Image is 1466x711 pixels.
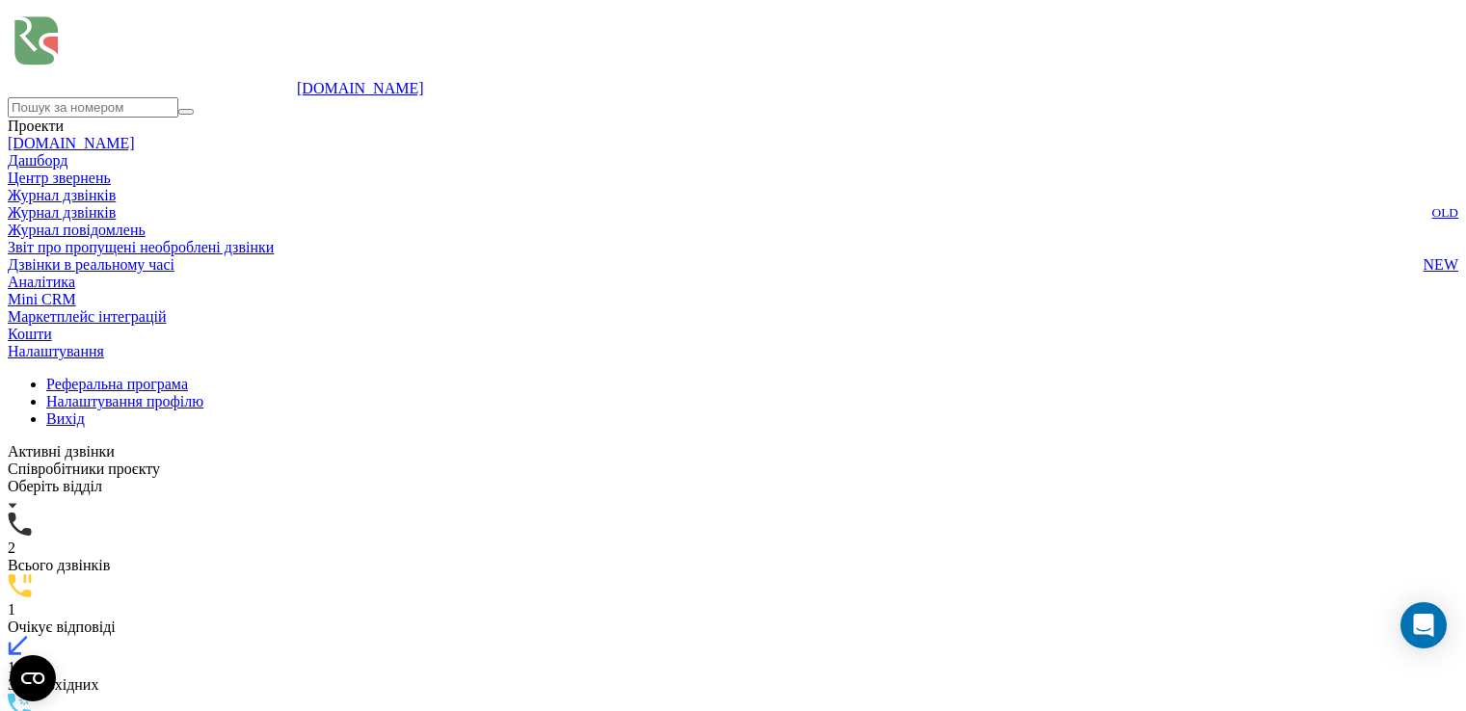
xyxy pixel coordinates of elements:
[46,410,85,427] a: Вихід
[8,239,274,256] span: Звіт про пропущені необроблені дзвінки
[8,478,1458,495] div: Оберіть відділ
[297,80,424,96] a: [DOMAIN_NAME]
[8,291,76,307] a: Mini CRM
[8,187,116,204] span: Журнал дзвінків
[46,376,188,392] a: Реферальна програма
[8,239,1458,256] a: Звіт про пропущені необроблені дзвінки
[8,461,1458,478] div: Співробітники проєкту
[8,274,75,290] a: Аналiтика
[8,135,135,151] a: [DOMAIN_NAME]
[8,118,1458,135] div: Проекти
[8,619,1458,636] div: Очікує відповіді
[1424,256,1458,274] span: NEW
[8,152,67,169] a: Дашборд
[8,97,178,118] input: Пошук за номером
[1432,205,1458,221] sub: OLD
[8,308,166,325] a: Маркетплейс інтеграцій
[8,222,1458,239] a: Журнал повідомлень
[8,343,104,359] a: Налаштування
[8,8,297,93] img: Ringostat logo
[8,222,146,239] span: Журнал повідомлень
[46,393,203,409] a: Налаштування профілю
[8,204,1458,222] a: Журнал дзвінківOLD
[8,676,1458,694] div: З них вхідних
[10,655,56,701] button: Open CMP widget
[8,540,1458,557] div: 2
[8,187,1458,204] a: Журнал дзвінків
[8,659,1458,676] div: 1
[8,256,174,274] span: Дзвінки в реальному часі
[8,170,111,186] a: Центр звернень
[8,601,1458,619] div: 1
[8,443,1458,461] div: Активні дзвінки
[8,557,1458,574] div: Всього дзвінків
[8,326,52,342] a: Кошти
[1400,602,1447,648] div: Open Intercom Messenger
[8,204,116,222] span: Журнал дзвінків
[8,256,1458,274] a: Дзвінки в реальному часіNEW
